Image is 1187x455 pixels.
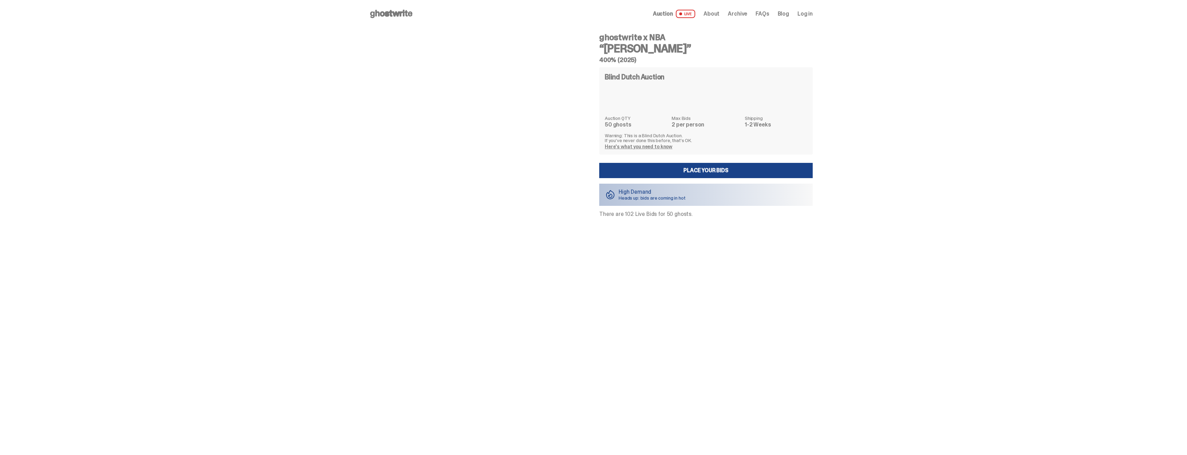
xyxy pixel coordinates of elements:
[605,73,664,80] h4: Blind Dutch Auction
[619,189,686,195] p: High Demand
[619,195,686,200] p: Heads up: bids are coming in hot
[599,57,813,63] h5: 400% (2025)
[728,11,747,17] a: Archive
[599,163,813,178] a: Place your Bids
[778,11,789,17] a: Blog
[797,11,813,17] a: Log in
[605,143,672,150] a: Here's what you need to know
[745,116,807,121] dt: Shipping
[704,11,719,17] a: About
[605,122,667,128] dd: 50 ghosts
[672,116,741,121] dt: Max Bids
[745,122,807,128] dd: 1-2 Weeks
[756,11,769,17] a: FAQs
[653,11,673,17] span: Auction
[605,116,667,121] dt: Auction QTY
[672,122,741,128] dd: 2 per person
[599,33,813,42] h4: ghostwrite x NBA
[676,10,696,18] span: LIVE
[605,133,807,143] p: Warning: This is a Blind Dutch Auction. If you’ve never done this before, that’s OK.
[599,211,813,217] p: There are 102 Live Bids for 50 ghosts.
[599,43,813,54] h3: “[PERSON_NAME]”
[653,10,695,18] a: Auction LIVE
